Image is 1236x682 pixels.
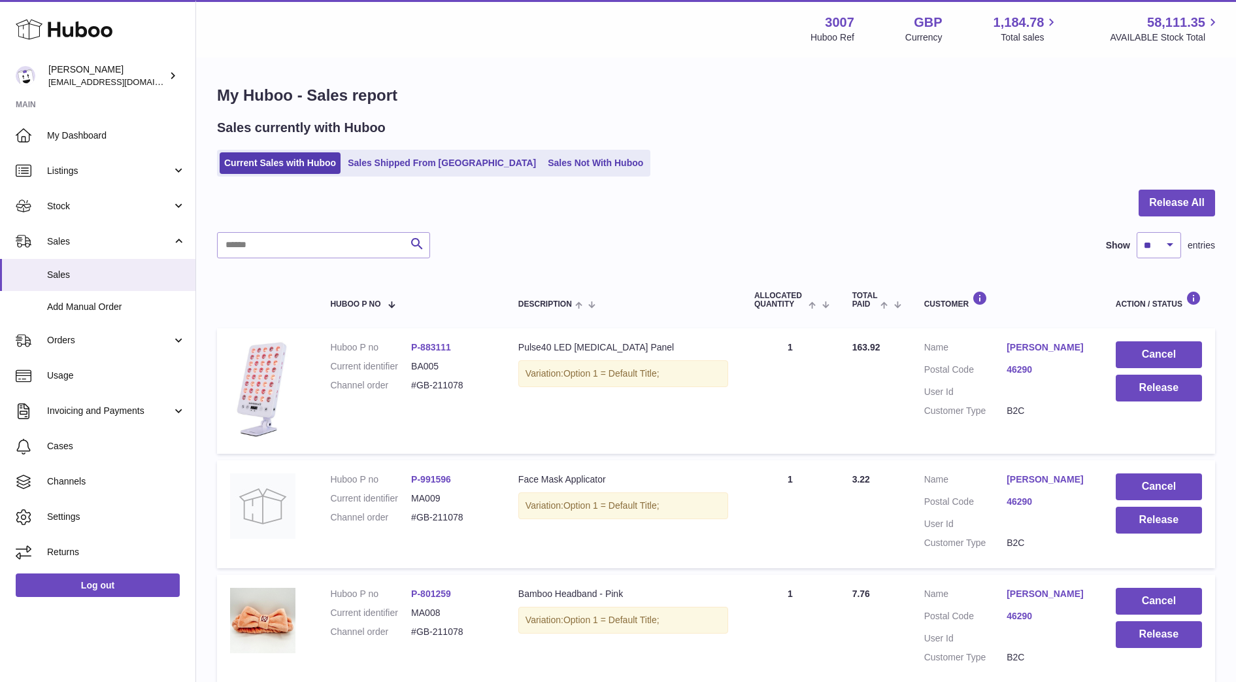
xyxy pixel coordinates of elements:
[220,152,341,174] a: Current Sales with Huboo
[1139,190,1215,216] button: Release All
[47,511,186,523] span: Settings
[754,292,805,309] span: ALLOCATED Quantity
[914,14,942,31] strong: GBP
[518,588,728,600] div: Bamboo Headband - Pink
[411,511,492,524] dd: #GB-211078
[518,300,572,309] span: Description
[1188,239,1215,252] span: entries
[1110,14,1220,44] a: 58,111.35 AVAILABLE Stock Total
[47,369,186,382] span: Usage
[411,492,492,505] dd: MA009
[852,588,870,599] span: 7.76
[1147,14,1205,31] span: 58,111.35
[411,379,492,392] dd: #GB-211078
[994,14,1044,31] span: 1,184.78
[1116,621,1202,648] button: Release
[330,360,411,373] dt: Current identifier
[47,269,186,281] span: Sales
[47,200,172,213] span: Stock
[563,368,660,379] span: Option 1 = Default Title;
[47,546,186,558] span: Returns
[47,301,186,313] span: Add Manual Order
[343,152,541,174] a: Sales Shipped From [GEOGRAPHIC_DATA]
[16,66,35,86] img: bevmay@maysama.com
[1007,473,1090,486] a: [PERSON_NAME]
[924,405,1007,417] dt: Customer Type
[330,626,411,638] dt: Channel order
[741,460,839,569] td: 1
[518,492,728,519] div: Variation:
[1007,405,1090,417] dd: B2C
[852,292,878,309] span: Total paid
[852,474,870,485] span: 3.22
[563,500,660,511] span: Option 1 = Default Title;
[47,440,186,452] span: Cases
[518,360,728,387] div: Variation:
[924,610,1007,626] dt: Postal Code
[1116,341,1202,368] button: Cancel
[47,129,186,142] span: My Dashboard
[543,152,648,174] a: Sales Not With Huboo
[1116,291,1202,309] div: Action / Status
[852,342,880,352] span: 163.92
[330,511,411,524] dt: Channel order
[924,651,1007,664] dt: Customer Type
[1001,31,1059,44] span: Total sales
[411,342,451,352] a: P-883111
[924,291,1090,309] div: Customer
[230,341,295,437] img: 30071705049774.JPG
[330,341,411,354] dt: Huboo P no
[411,607,492,619] dd: MA008
[330,607,411,619] dt: Current identifier
[230,473,295,539] img: no-photo.jpg
[330,588,411,600] dt: Huboo P no
[47,165,172,177] span: Listings
[330,492,411,505] dt: Current identifier
[217,119,386,137] h2: Sales currently with Huboo
[810,31,854,44] div: Huboo Ref
[411,474,451,485] a: P-991596
[47,405,172,417] span: Invoicing and Payments
[217,85,1215,106] h1: My Huboo - Sales report
[905,31,943,44] div: Currency
[518,341,728,354] div: Pulse40 LED [MEDICAL_DATA] Panel
[1007,588,1090,600] a: [PERSON_NAME]
[563,615,660,625] span: Option 1 = Default Title;
[1007,496,1090,508] a: 46290
[1007,364,1090,376] a: 46290
[924,496,1007,511] dt: Postal Code
[48,77,192,87] span: [EMAIL_ADDRESS][DOMAIN_NAME]
[411,360,492,373] dd: BA005
[1007,537,1090,549] dd: B2C
[1116,507,1202,534] button: Release
[518,607,728,634] div: Variation:
[741,328,839,454] td: 1
[825,14,854,31] strong: 3007
[924,341,1007,357] dt: Name
[230,588,295,653] img: 30071687263174.jpg
[518,473,728,486] div: Face Mask Applicator
[1106,239,1130,252] label: Show
[16,573,180,597] a: Log out
[924,473,1007,489] dt: Name
[330,300,380,309] span: Huboo P no
[1007,341,1090,354] a: [PERSON_NAME]
[1116,375,1202,401] button: Release
[924,518,1007,530] dt: User Id
[1007,651,1090,664] dd: B2C
[411,588,451,599] a: P-801259
[1110,31,1220,44] span: AVAILABLE Stock Total
[924,386,1007,398] dt: User Id
[411,626,492,638] dd: #GB-211078
[330,379,411,392] dt: Channel order
[47,475,186,488] span: Channels
[48,63,166,88] div: [PERSON_NAME]
[47,334,172,347] span: Orders
[924,588,1007,604] dt: Name
[1116,473,1202,500] button: Cancel
[994,14,1060,44] a: 1,184.78 Total sales
[924,537,1007,549] dt: Customer Type
[924,364,1007,379] dt: Postal Code
[1007,610,1090,622] a: 46290
[1116,588,1202,615] button: Cancel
